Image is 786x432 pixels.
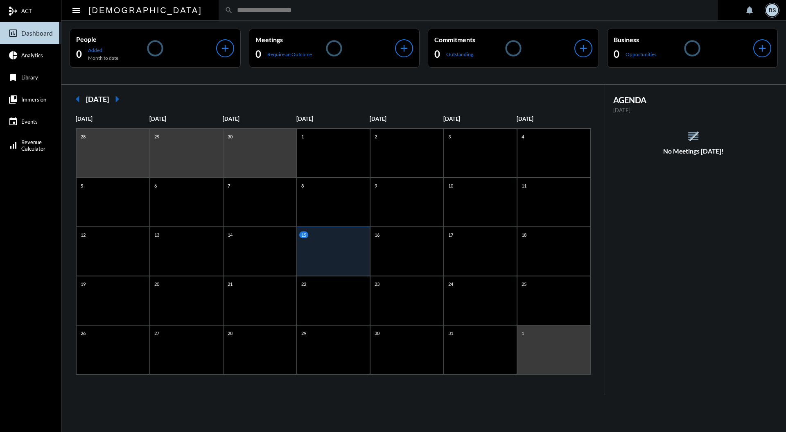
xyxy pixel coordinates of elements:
[8,140,18,150] mat-icon: signal_cellular_alt
[21,139,45,152] span: Revenue Calculator
[446,182,455,189] p: 10
[745,5,754,15] mat-icon: notifications
[225,6,233,14] mat-icon: search
[446,280,455,287] p: 24
[766,4,778,16] div: BS
[152,182,159,189] p: 6
[88,4,202,17] h2: [DEMOGRAPHIC_DATA]
[8,28,18,38] mat-icon: insert_chart_outlined
[21,29,53,37] span: Dashboard
[79,182,85,189] p: 5
[373,231,382,238] p: 16
[8,50,18,60] mat-icon: pie_chart
[76,115,149,122] p: [DATE]
[517,115,590,122] p: [DATE]
[21,8,32,14] span: ACT
[446,133,453,140] p: 3
[299,182,306,189] p: 8
[299,330,308,337] p: 29
[8,6,18,16] mat-icon: mediation
[519,330,526,337] p: 1
[226,182,232,189] p: 7
[226,231,235,238] p: 14
[21,118,38,125] span: Events
[149,115,223,122] p: [DATE]
[79,231,88,238] p: 12
[79,280,88,287] p: 19
[373,330,382,337] p: 30
[373,280,382,287] p: 23
[299,280,308,287] p: 22
[605,147,782,155] h5: No Meetings [DATE]!
[519,182,529,189] p: 11
[79,133,88,140] p: 28
[687,129,700,143] mat-icon: reorder
[370,115,443,122] p: [DATE]
[152,330,161,337] p: 27
[519,280,529,287] p: 25
[8,72,18,82] mat-icon: bookmark
[226,280,235,287] p: 21
[152,231,161,238] p: 13
[373,133,379,140] p: 2
[519,133,526,140] p: 4
[21,96,46,103] span: Immersion
[226,133,235,140] p: 30
[8,117,18,127] mat-icon: event
[152,133,161,140] p: 29
[70,91,86,107] mat-icon: arrow_left
[223,115,296,122] p: [DATE]
[296,115,370,122] p: [DATE]
[226,330,235,337] p: 28
[86,95,109,104] h2: [DATE]
[519,231,529,238] p: 18
[21,74,38,81] span: Library
[79,330,88,337] p: 26
[613,107,774,113] p: [DATE]
[21,52,43,59] span: Analytics
[299,231,308,238] p: 15
[8,95,18,104] mat-icon: collections_bookmark
[109,91,125,107] mat-icon: arrow_right
[446,231,455,238] p: 17
[71,6,81,16] mat-icon: Side nav toggle icon
[446,330,455,337] p: 31
[613,95,774,105] h2: AGENDA
[299,133,306,140] p: 1
[68,2,84,18] button: Toggle sidenav
[443,115,517,122] p: [DATE]
[152,280,161,287] p: 20
[373,182,379,189] p: 9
